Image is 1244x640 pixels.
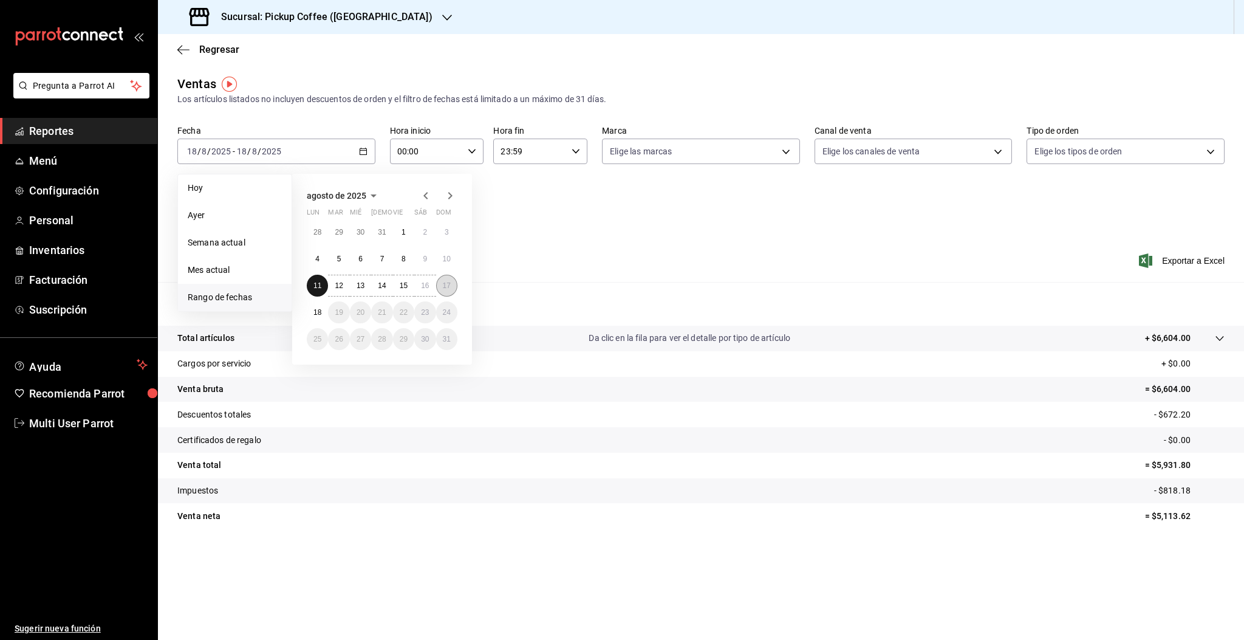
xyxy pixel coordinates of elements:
button: 14 de agosto de 2025 [371,275,392,297]
p: Venta total [177,459,221,472]
p: - $0.00 [1164,434,1225,447]
span: Menú [29,153,148,169]
span: Recomienda Parrot [29,385,148,402]
span: Elige los canales de venta [822,145,920,157]
span: / [247,146,251,156]
abbr: 19 de agosto de 2025 [335,308,343,317]
span: Facturación [29,272,148,288]
button: 28 de agosto de 2025 [371,328,392,350]
abbr: 23 de agosto de 2025 [421,308,429,317]
abbr: 4 de agosto de 2025 [315,255,320,263]
span: Personal [29,212,148,229]
input: ---- [261,146,282,156]
span: Reportes [29,123,148,139]
p: Venta neta [177,510,220,523]
abbr: 31 de julio de 2025 [378,228,386,236]
abbr: 14 de agosto de 2025 [378,281,386,290]
abbr: jueves [371,208,443,221]
input: -- [251,146,258,156]
abbr: 27 de agosto de 2025 [357,335,364,343]
abbr: 28 de julio de 2025 [313,228,321,236]
button: 7 de agosto de 2025 [371,248,392,270]
abbr: 8 de agosto de 2025 [402,255,406,263]
button: 17 de agosto de 2025 [436,275,457,297]
abbr: 24 de agosto de 2025 [443,308,451,317]
abbr: 6 de agosto de 2025 [358,255,363,263]
button: 15 de agosto de 2025 [393,275,414,297]
label: Hora inicio [390,126,484,135]
button: 21 de agosto de 2025 [371,301,392,323]
button: 16 de agosto de 2025 [414,275,436,297]
button: 1 de agosto de 2025 [393,221,414,243]
abbr: 21 de agosto de 2025 [378,308,386,317]
button: Pregunta a Parrot AI [13,73,149,98]
p: = $5,113.62 [1145,510,1225,523]
a: Pregunta a Parrot AI [9,88,149,101]
p: Venta bruta [177,383,224,396]
button: 31 de agosto de 2025 [436,328,457,350]
span: Inventarios [29,242,148,258]
p: Cargos por servicio [177,357,251,370]
button: 8 de agosto de 2025 [393,248,414,270]
button: 12 de agosto de 2025 [328,275,349,297]
button: Regresar [177,44,239,55]
span: agosto de 2025 [307,191,366,201]
p: Da clic en la fila para ver el detalle por tipo de artículo [589,332,790,345]
img: Tooltip marker [222,77,237,92]
button: 23 de agosto de 2025 [414,301,436,323]
button: 13 de agosto de 2025 [350,275,371,297]
span: / [258,146,261,156]
abbr: 25 de agosto de 2025 [313,335,321,343]
abbr: 16 de agosto de 2025 [421,281,429,290]
button: 30 de julio de 2025 [350,221,371,243]
div: Los artículos listados no incluyen descuentos de orden y el filtro de fechas está limitado a un m... [177,93,1225,106]
label: Marca [602,126,800,135]
span: Mes actual [188,264,282,277]
button: 24 de agosto de 2025 [436,301,457,323]
button: 6 de agosto de 2025 [350,248,371,270]
abbr: 12 de agosto de 2025 [335,281,343,290]
span: Ayer [188,209,282,222]
p: + $0.00 [1161,357,1225,370]
p: - $672.20 [1154,408,1225,421]
abbr: lunes [307,208,320,221]
abbr: 20 de agosto de 2025 [357,308,364,317]
button: 18 de agosto de 2025 [307,301,328,323]
abbr: 18 de agosto de 2025 [313,308,321,317]
span: Exportar a Excel [1141,253,1225,268]
p: Total artículos [177,332,234,345]
abbr: 28 de agosto de 2025 [378,335,386,343]
abbr: 2 de agosto de 2025 [423,228,427,236]
abbr: domingo [436,208,451,221]
abbr: 5 de agosto de 2025 [337,255,341,263]
h3: Sucursal: Pickup Coffee ([GEOGRAPHIC_DATA]) [211,10,432,24]
abbr: 13 de agosto de 2025 [357,281,364,290]
input: -- [186,146,197,156]
abbr: 22 de agosto de 2025 [400,308,408,317]
abbr: 9 de agosto de 2025 [423,255,427,263]
button: 25 de agosto de 2025 [307,328,328,350]
button: 20 de agosto de 2025 [350,301,371,323]
span: / [197,146,201,156]
abbr: miércoles [350,208,361,221]
abbr: sábado [414,208,427,221]
label: Hora fin [493,126,587,135]
p: Impuestos [177,484,218,497]
button: agosto de 2025 [307,188,381,203]
abbr: martes [328,208,343,221]
button: 5 de agosto de 2025 [328,248,349,270]
p: Resumen [177,297,1225,311]
abbr: 1 de agosto de 2025 [402,228,406,236]
p: Descuentos totales [177,408,251,421]
abbr: viernes [393,208,403,221]
input: -- [236,146,247,156]
span: Semana actual [188,236,282,249]
abbr: 30 de julio de 2025 [357,228,364,236]
button: 29 de julio de 2025 [328,221,349,243]
span: - [233,146,235,156]
abbr: 31 de agosto de 2025 [443,335,451,343]
abbr: 7 de agosto de 2025 [380,255,384,263]
abbr: 15 de agosto de 2025 [400,281,408,290]
p: + $6,604.00 [1145,332,1191,345]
